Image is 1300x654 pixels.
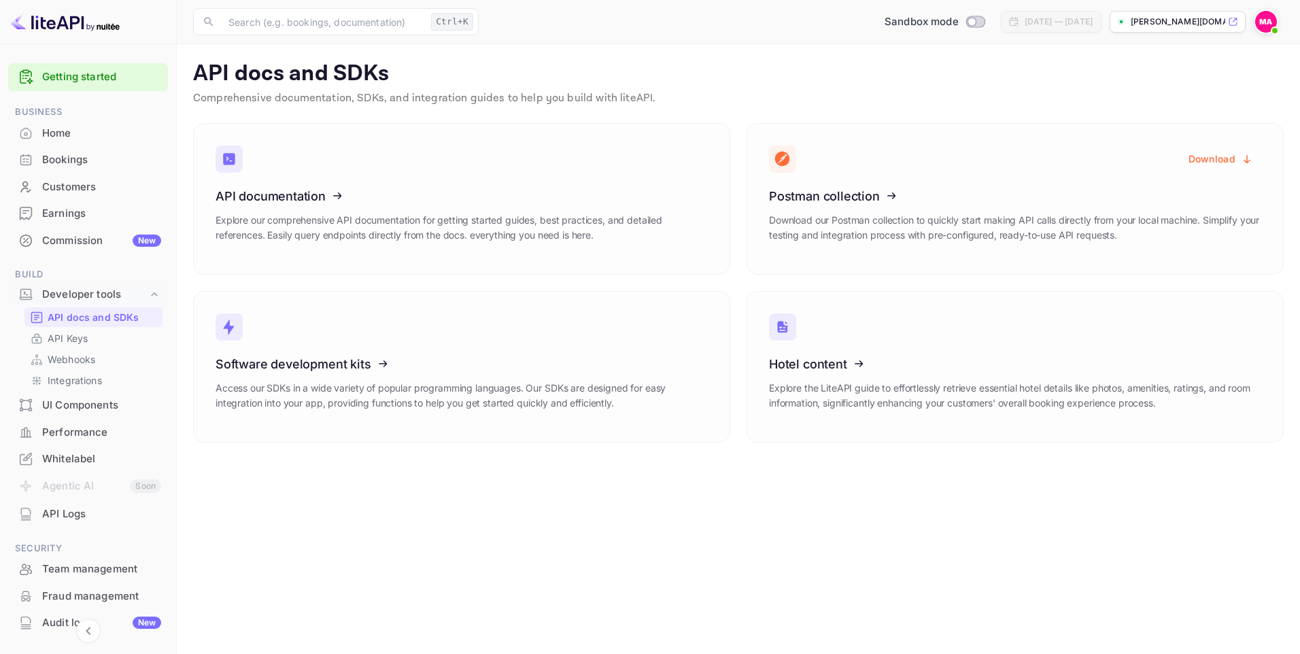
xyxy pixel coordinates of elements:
div: Whitelabel [8,446,168,472]
span: Build [8,267,168,282]
div: Home [8,120,168,147]
a: Team management [8,556,168,581]
a: Webhooks [30,352,157,366]
p: Access our SDKs in a wide variety of popular programming languages. Our SDKs are designed for eas... [216,381,708,411]
p: Webhooks [48,352,95,366]
a: Customers [8,174,168,199]
div: Home [42,126,161,141]
a: UI Components [8,392,168,417]
div: API docs and SDKs [24,307,162,327]
div: Team management [42,562,161,577]
a: Fraud management [8,583,168,608]
h3: API documentation [216,189,708,203]
span: Business [8,105,168,120]
a: Earnings [8,201,168,226]
p: Explore our comprehensive API documentation for getting started guides, best practices, and detai... [216,213,708,243]
div: Earnings [42,206,161,222]
a: Home [8,120,168,145]
div: New [133,235,161,247]
a: Audit logsNew [8,610,168,635]
a: Getting started [42,69,161,85]
div: Performance [42,425,161,441]
a: Software development kitsAccess our SDKs in a wide variety of popular programming languages. Our ... [193,291,730,443]
p: Download our Postman collection to quickly start making API calls directly from your local machin... [769,213,1261,243]
input: Search (e.g. bookings, documentation) [220,8,426,35]
div: Audit logs [42,615,161,631]
a: Hotel contentExplore the LiteAPI guide to effortlessly retrieve essential hotel details like phot... [747,291,1284,443]
a: Integrations [30,373,157,388]
button: Download [1180,145,1261,172]
div: Fraud management [42,589,161,604]
div: UI Components [8,392,168,419]
a: Bookings [8,147,168,172]
a: API Logs [8,501,168,526]
div: UI Components [42,398,161,413]
a: Performance [8,419,168,445]
div: Bookings [8,147,168,173]
div: Performance [8,419,168,446]
p: Explore the LiteAPI guide to effortlessly retrieve essential hotel details like photos, amenities... [769,381,1261,411]
div: Developer tools [8,283,168,307]
div: Audit logsNew [8,610,168,636]
div: Fraud management [8,583,168,610]
h3: Hotel content [769,357,1261,371]
div: Customers [8,174,168,201]
div: Switch to Production mode [879,14,990,30]
div: [DATE] — [DATE] [1025,16,1093,28]
span: Sandbox mode [885,14,959,30]
div: Ctrl+K [431,13,473,31]
div: Integrations [24,371,162,390]
p: Integrations [48,373,102,388]
p: API docs and SDKs [193,61,1284,88]
p: API docs and SDKs [48,310,139,324]
div: Earnings [8,201,168,227]
a: API docs and SDKs [30,310,157,324]
div: New [133,617,161,629]
div: API Keys [24,328,162,348]
a: Whitelabel [8,446,168,471]
div: Customers [42,179,161,195]
span: Security [8,541,168,556]
div: API Logs [8,501,168,528]
div: CommissionNew [8,228,168,254]
h3: Software development kits [216,357,708,371]
div: Whitelabel [42,451,161,467]
a: API documentationExplore our comprehensive API documentation for getting started guides, best pra... [193,123,730,275]
div: Commission [42,233,161,249]
p: [PERSON_NAME][DOMAIN_NAME]... [1131,16,1225,28]
img: Mohamed Aiman [1255,11,1277,33]
img: LiteAPI logo [11,11,120,33]
button: Collapse navigation [76,619,101,643]
div: Developer tools [42,287,148,303]
div: Getting started [8,63,168,91]
div: Webhooks [24,349,162,369]
p: API Keys [48,331,88,345]
a: CommissionNew [8,228,168,253]
h3: Postman collection [769,189,1261,203]
div: API Logs [42,506,161,522]
a: API Keys [30,331,157,345]
div: Bookings [42,152,161,168]
div: Team management [8,556,168,583]
p: Comprehensive documentation, SDKs, and integration guides to help you build with liteAPI. [193,90,1284,107]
